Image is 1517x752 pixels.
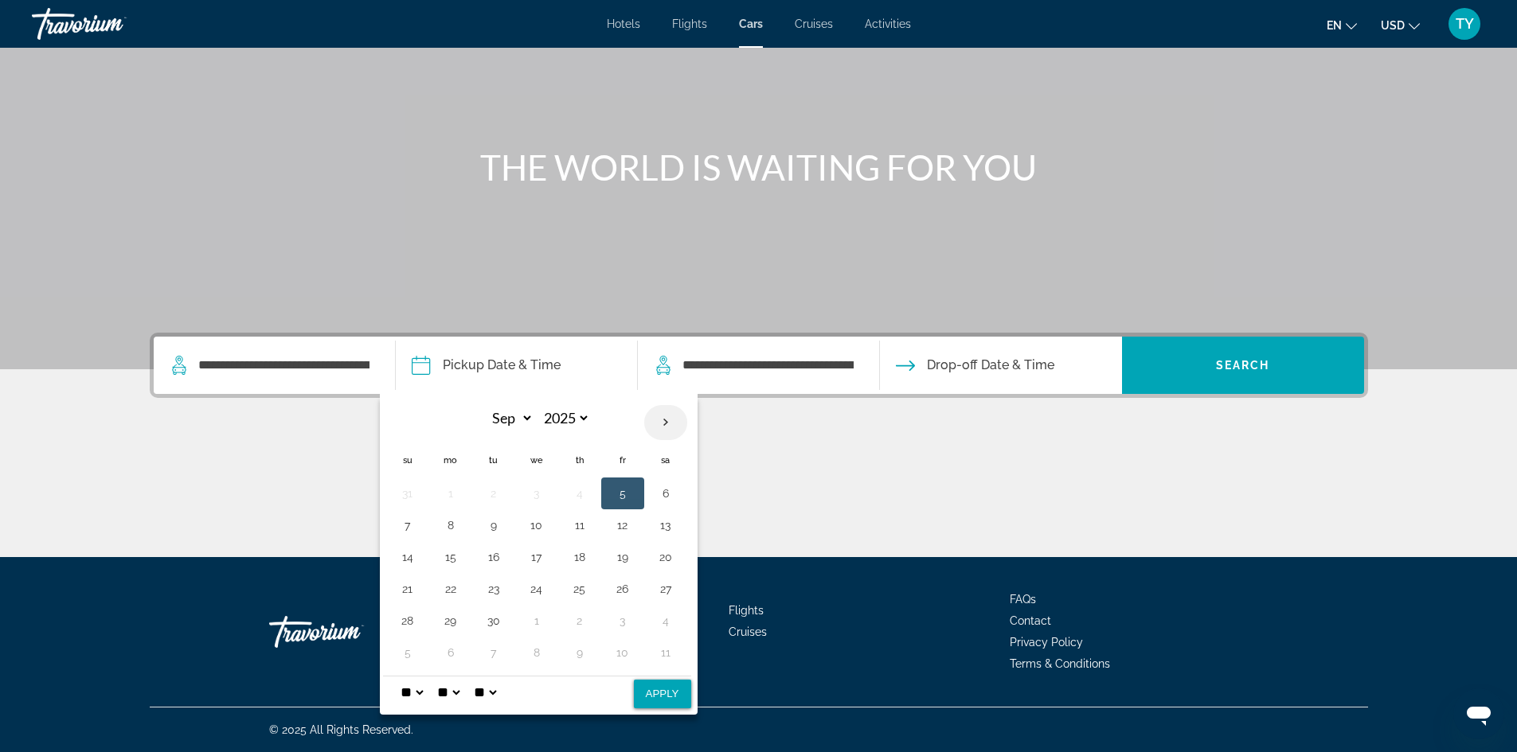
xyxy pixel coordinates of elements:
[438,482,463,505] button: Day 1
[438,514,463,536] button: Day 8
[154,337,1364,394] div: Search widget
[653,578,678,600] button: Day 27
[1010,614,1051,627] a: Contact
[460,146,1058,188] h1: THE WORLD IS WAITING FOR YOU
[634,680,691,708] button: Apply
[607,18,640,30] a: Hotels
[610,482,635,505] button: Day 5
[795,18,833,30] a: Cruises
[739,18,763,30] a: Cars
[610,514,635,536] button: Day 12
[1216,359,1270,372] span: Search
[524,641,549,664] button: Day 8
[927,354,1054,376] span: Drop-off Date & Time
[567,578,592,600] button: Day 25
[1122,337,1364,394] button: Search
[1456,16,1474,32] span: TY
[653,514,678,536] button: Day 13
[896,337,1054,394] button: Drop-off date
[610,641,635,664] button: Day 10
[538,404,590,432] select: Select year
[567,546,592,568] button: Day 18
[729,625,767,638] a: Cruises
[1381,14,1420,37] button: Change currency
[397,676,426,708] select: Select hour
[269,723,413,736] span: © 2025 All Rights Reserved.
[481,610,506,632] button: Day 30
[32,3,191,45] a: Travorium
[395,546,420,568] button: Day 14
[1327,19,1342,32] span: en
[412,337,561,394] button: Pickup date
[1010,636,1083,649] a: Privacy Policy
[481,482,506,505] button: Day 2
[653,641,678,664] button: Day 11
[524,578,549,600] button: Day 24
[524,514,549,536] button: Day 10
[481,578,506,600] button: Day 23
[1327,14,1357,37] button: Change language
[438,610,463,632] button: Day 29
[1453,688,1504,739] iframe: Button to launch messaging window
[1010,657,1110,670] a: Terms & Conditions
[524,610,549,632] button: Day 1
[481,546,506,568] button: Day 16
[395,482,420,505] button: Day 31
[644,404,687,441] button: Next month
[567,514,592,536] button: Day 11
[729,604,764,617] a: Flights
[438,546,463,568] button: Day 15
[471,676,499,708] select: Select AM/PM
[653,482,678,505] button: Day 6
[481,641,506,664] button: Day 7
[865,18,911,30] a: Activities
[1010,593,1036,606] a: FAQs
[653,610,678,632] button: Day 4
[524,546,549,568] button: Day 17
[567,482,592,505] button: Day 4
[395,641,420,664] button: Day 5
[524,482,549,505] button: Day 3
[610,578,635,600] button: Day 26
[653,546,678,568] button: Day 20
[395,610,420,632] button: Day 28
[610,546,635,568] button: Day 19
[567,610,592,632] button: Day 2
[438,578,463,600] button: Day 22
[481,514,506,536] button: Day 9
[395,578,420,600] button: Day 21
[482,404,534,432] select: Select month
[269,608,428,656] a: Travorium
[434,676,463,708] select: Select minute
[567,641,592,664] button: Day 9
[1444,7,1485,41] button: User Menu
[395,514,420,536] button: Day 7
[1381,19,1405,32] span: USD
[610,610,635,632] button: Day 3
[672,18,707,30] a: Flights
[438,641,463,664] button: Day 6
